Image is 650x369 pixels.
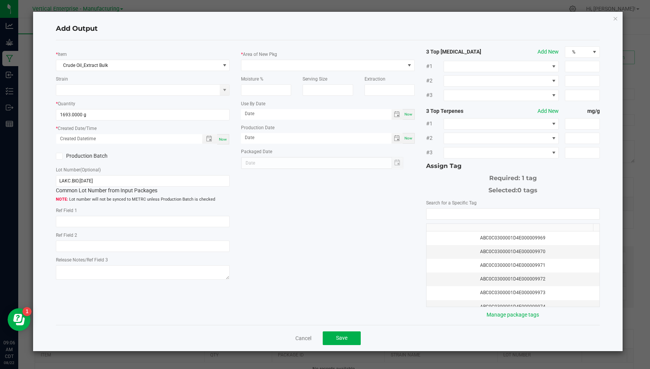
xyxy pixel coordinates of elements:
[444,118,559,130] span: NO DATA FOUND
[404,112,412,116] span: Now
[56,166,101,173] label: Lot Number
[444,61,559,72] span: NO DATA FOUND
[56,152,137,160] label: Production Batch
[426,120,444,128] span: #1
[537,107,559,115] button: Add New
[22,307,32,316] iframe: Resource center unread badge
[426,91,444,99] span: #3
[241,76,263,82] label: Moisture %
[444,133,559,144] span: NO DATA FOUND
[295,334,311,342] a: Cancel
[426,183,600,195] div: Selected:
[537,48,559,56] button: Add New
[56,257,108,263] label: Release Notes/Ref Field 3
[426,107,496,115] strong: 3 Top Terpenes
[392,109,403,120] span: Toggle calendar
[426,162,600,171] div: Assign Tag
[431,303,595,310] div: ABC0C0300001D4E000009974
[426,48,496,56] strong: 3 Top [MEDICAL_DATA]
[241,133,392,143] input: Date
[431,289,595,296] div: ABC0C0300001D4E000009973
[243,51,277,58] label: Area of New Pkg
[56,76,68,82] label: Strain
[8,308,30,331] iframe: Resource center
[303,76,327,82] label: Serving Size
[426,149,444,157] span: #3
[426,200,477,206] label: Search for a Specific Tag
[323,331,361,345] button: Save
[56,175,230,195] div: Common Lot Number from Input Packages
[431,248,595,255] div: ABC0C0300001D4E000009970
[426,77,444,85] span: #2
[444,90,559,101] span: NO DATA FOUND
[426,62,444,70] span: #1
[202,134,217,144] span: Toggle popup
[56,24,600,34] h4: Add Output
[365,76,385,82] label: Extraction
[219,137,227,141] span: Now
[565,107,599,115] strong: mg/g
[444,75,559,87] span: NO DATA FOUND
[58,100,75,107] label: Quantity
[241,124,274,131] label: Production Date
[487,312,539,318] a: Manage package tags
[241,109,392,119] input: Date
[58,125,97,132] label: Created Date/Time
[336,335,347,341] span: Save
[241,100,265,107] label: Use By Date
[444,147,559,158] span: NO DATA FOUND
[431,276,595,283] div: ABC0C0300001D4E000009972
[404,136,412,140] span: Now
[565,47,590,57] span: %
[56,134,194,144] input: Created Datetime
[56,207,77,214] label: Ref Field 1
[56,232,77,239] label: Ref Field 2
[426,134,444,142] span: #2
[241,148,272,155] label: Packaged Date
[58,51,67,58] label: Item
[426,209,599,219] input: NO DATA FOUND
[80,167,101,173] span: (Optional)
[426,171,600,183] div: Required: 1 tag
[56,196,230,203] span: Lot number will not be synced to METRC unless Production Batch is checked
[431,234,595,242] div: ABC0C0300001D4E000009969
[431,262,595,269] div: ABC0C0300001D4E000009971
[517,187,537,194] span: 0 tags
[56,60,220,71] span: Crude Oil_Extract Bulk
[392,133,403,144] span: Toggle calendar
